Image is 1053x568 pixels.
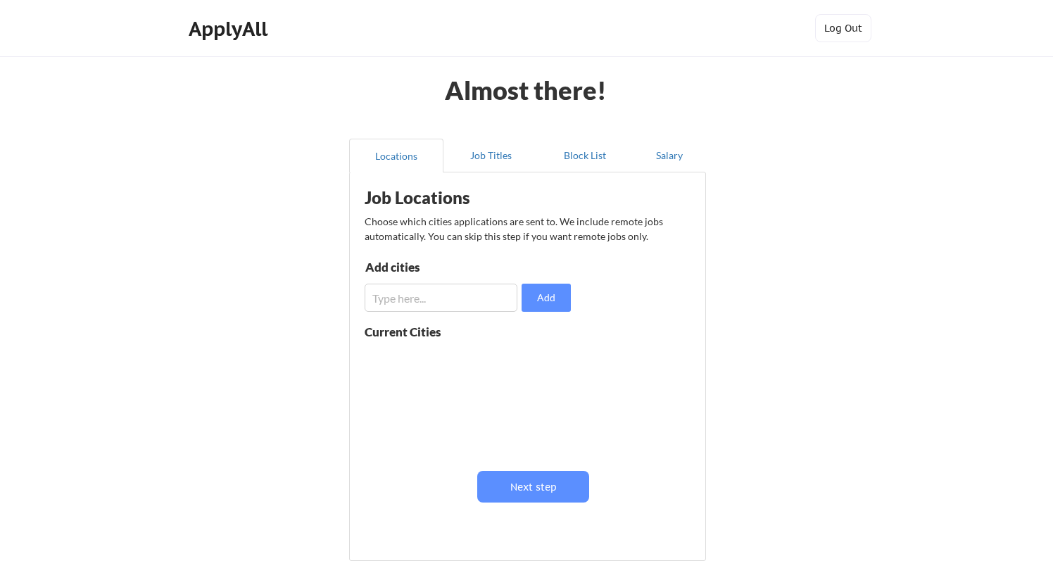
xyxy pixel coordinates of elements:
[365,214,688,244] div: Choose which cities applications are sent to. We include remote jobs automatically. You can skip ...
[538,139,632,172] button: Block List
[365,189,542,206] div: Job Locations
[349,139,443,172] button: Locations
[428,77,624,103] div: Almost there!
[365,326,472,338] div: Current Cities
[365,261,511,273] div: Add cities
[815,14,871,42] button: Log Out
[632,139,706,172] button: Salary
[365,284,517,312] input: Type here...
[443,139,538,172] button: Job Titles
[189,17,272,41] div: ApplyAll
[477,471,589,503] button: Next step
[522,284,571,312] button: Add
